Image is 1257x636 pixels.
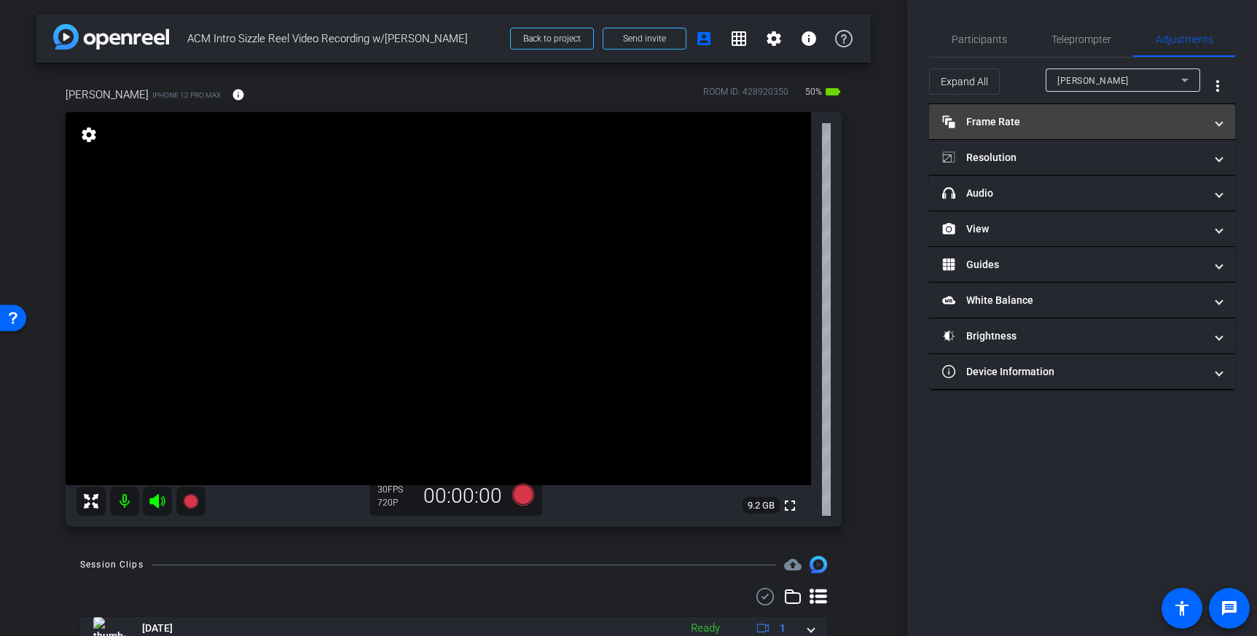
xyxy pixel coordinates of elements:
[1057,76,1129,86] span: [PERSON_NAME]
[803,80,824,103] span: 50%
[942,150,1205,165] mat-panel-title: Resolution
[929,68,1000,95] button: Expand All
[941,68,988,95] span: Expand All
[929,176,1235,211] mat-expansion-panel-header: Audio
[780,621,786,636] span: 1
[929,211,1235,246] mat-expansion-panel-header: View
[810,556,827,573] img: Session clips
[232,88,245,101] mat-icon: info
[929,247,1235,282] mat-expansion-panel-header: Guides
[730,30,748,47] mat-icon: grid_on
[942,293,1205,308] mat-panel-title: White Balance
[743,497,780,514] span: 9.2 GB
[623,33,666,44] span: Send invite
[703,85,788,106] div: ROOM ID: 428920350
[523,34,581,44] span: Back to project
[929,104,1235,139] mat-expansion-panel-header: Frame Rate
[695,30,713,47] mat-icon: account_box
[1200,68,1235,103] button: More Options for Adjustments Panel
[388,484,403,495] span: FPS
[603,28,686,50] button: Send invite
[1052,34,1111,44] span: Teleprompter
[781,497,799,514] mat-icon: fullscreen
[929,140,1235,175] mat-expansion-panel-header: Resolution
[377,497,414,509] div: 720P
[942,257,1205,272] mat-panel-title: Guides
[187,24,501,53] span: ACM Intro Sizzle Reel Video Recording w/[PERSON_NAME]
[1156,34,1213,44] span: Adjustments
[66,87,149,103] span: [PERSON_NAME]
[952,34,1007,44] span: Participants
[824,83,842,101] mat-icon: battery_std
[942,364,1205,380] mat-panel-title: Device Information
[942,114,1205,130] mat-panel-title: Frame Rate
[142,621,173,636] span: [DATE]
[414,484,512,509] div: 00:00:00
[929,318,1235,353] mat-expansion-panel-header: Brightness
[152,90,221,101] span: iPhone 12 Pro Max
[942,186,1205,201] mat-panel-title: Audio
[377,484,414,495] div: 30
[765,30,783,47] mat-icon: settings
[1209,77,1226,95] mat-icon: more_vert
[80,557,144,572] div: Session Clips
[800,30,818,47] mat-icon: info
[942,329,1205,344] mat-panel-title: Brightness
[1221,600,1238,617] mat-icon: message
[784,556,802,573] mat-icon: cloud_upload
[1173,600,1191,617] mat-icon: accessibility
[510,28,594,50] button: Back to project
[929,283,1235,318] mat-expansion-panel-header: White Balance
[79,126,99,144] mat-icon: settings
[929,354,1235,389] mat-expansion-panel-header: Device Information
[53,24,169,50] img: app-logo
[784,556,802,573] span: Destinations for your clips
[942,221,1205,237] mat-panel-title: View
